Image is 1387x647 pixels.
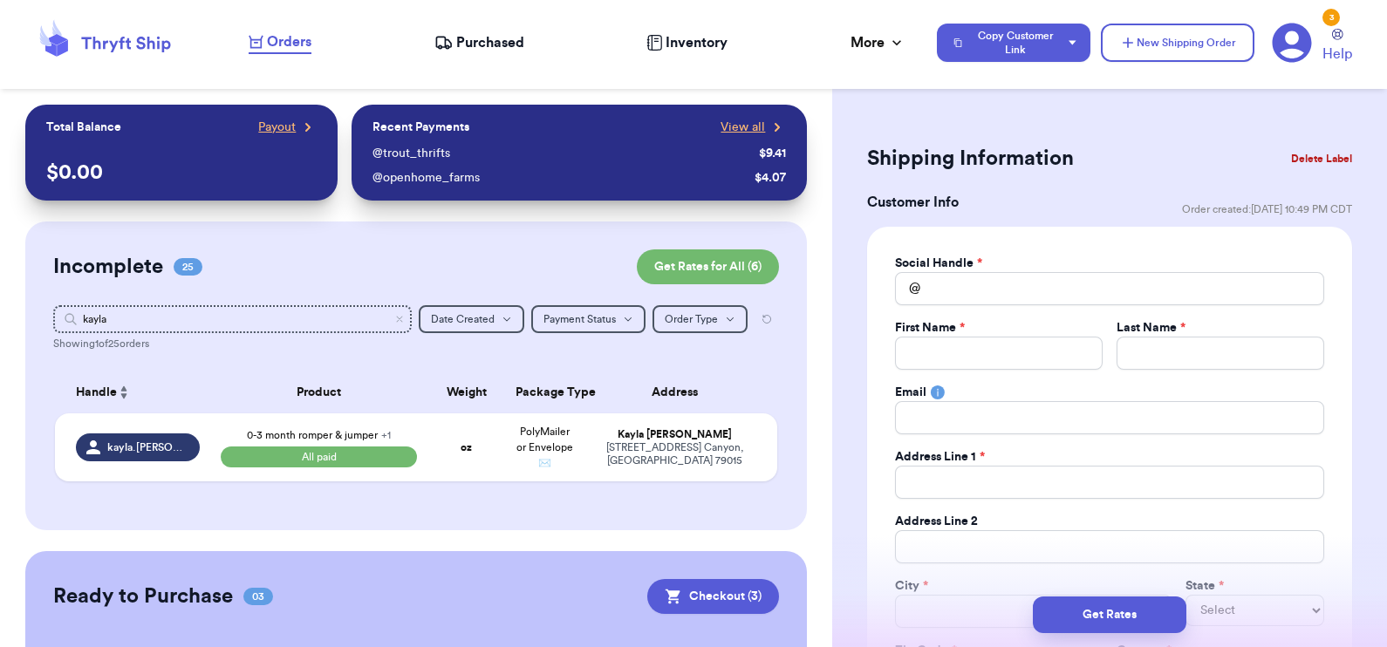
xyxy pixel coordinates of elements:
[543,314,616,324] span: Payment Status
[53,582,233,610] h2: Ready to Purchase
[221,446,418,467] span: All paid
[53,337,780,351] div: Showing 1 of 25 orders
[210,371,428,413] th: Product
[247,430,391,440] span: 0-3 month romper & jumper
[372,169,748,187] div: @ openhome_farms
[46,119,121,136] p: Total Balance
[721,119,786,136] a: View all
[76,384,117,402] span: Handle
[867,192,959,213] h3: Customer Info
[431,314,495,324] span: Date Created
[1033,596,1186,633] button: Get Rates
[1322,9,1340,26] div: 3
[1322,29,1352,65] a: Help
[1272,23,1312,63] a: 3
[461,442,472,453] strong: oz
[516,426,573,468] span: PolyMailer or Envelope ✉️
[1182,202,1352,216] span: Order created: [DATE] 10:49 PM CDT
[895,513,978,530] label: Address Line 2
[267,31,311,52] span: Orders
[867,145,1074,173] h2: Shipping Information
[666,32,728,53] span: Inventory
[647,579,779,614] button: Checkout (3)
[53,305,413,333] input: Search
[937,24,1090,62] button: Copy Customer Link
[594,441,757,467] div: [STREET_ADDRESS] Canyon , [GEOGRAPHIC_DATA] 79015
[1185,577,1224,595] label: State
[755,305,779,333] button: Reset all filters
[258,119,296,136] span: Payout
[174,258,202,276] span: 25
[637,249,779,284] button: Get Rates for All (6)
[895,272,920,305] div: @
[1284,140,1359,178] button: Delete Label
[46,159,318,187] p: $ 0.00
[419,305,524,333] button: Date Created
[394,314,405,324] button: Clear search
[372,145,752,162] div: @ trout_thrifts
[895,319,965,337] label: First Name
[895,255,982,272] label: Social Handle
[505,371,583,413] th: Package Type
[851,32,905,53] div: More
[434,32,524,53] a: Purchased
[258,119,317,136] a: Payout
[653,305,748,333] button: Order Type
[1322,44,1352,65] span: Help
[665,314,718,324] span: Order Type
[755,169,786,187] div: $ 4.07
[117,382,131,403] button: Sort ascending
[1117,319,1185,337] label: Last Name
[895,384,926,401] label: Email
[759,145,786,162] div: $ 9.41
[895,577,928,595] label: City
[721,119,765,136] span: View all
[249,31,311,54] a: Orders
[584,371,778,413] th: Address
[594,428,757,441] div: Kayla [PERSON_NAME]
[427,371,505,413] th: Weight
[456,32,524,53] span: Purchased
[895,448,985,466] label: Address Line 1
[107,440,189,454] span: kayla.[PERSON_NAME]
[53,253,163,281] h2: Incomplete
[1101,24,1254,62] button: New Shipping Order
[646,32,728,53] a: Inventory
[381,430,391,440] span: + 1
[243,588,273,605] span: 03
[372,119,469,136] p: Recent Payments
[531,305,646,333] button: Payment Status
